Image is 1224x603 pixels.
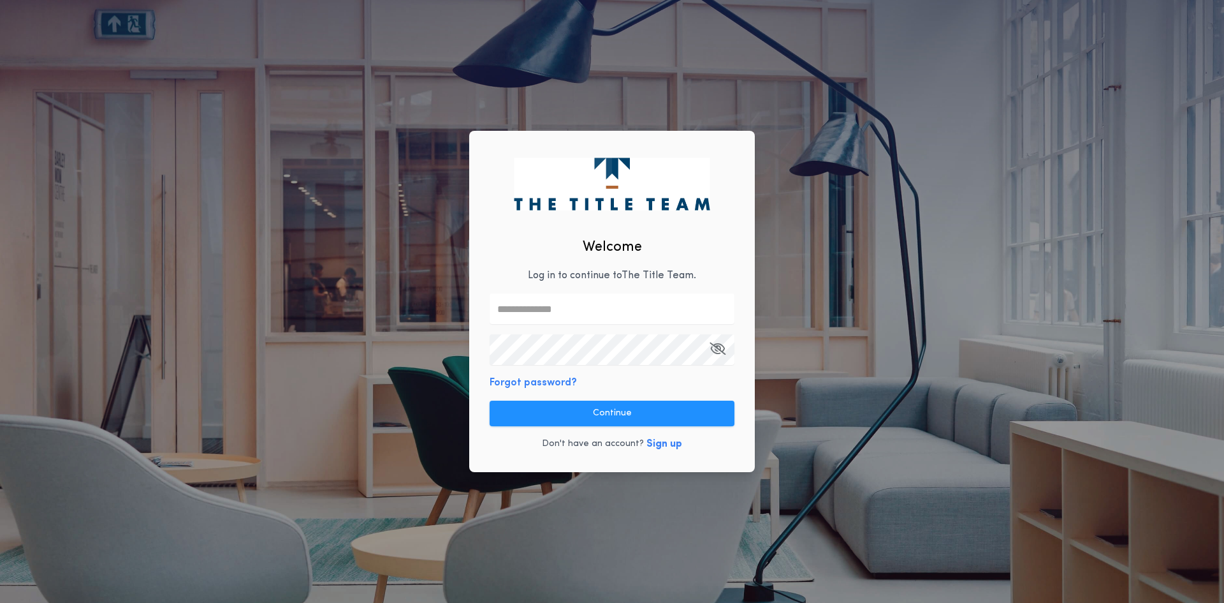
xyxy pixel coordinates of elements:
button: Continue [490,401,734,426]
p: Log in to continue to The Title Team . [528,268,696,283]
h2: Welcome [583,237,642,258]
img: logo [514,158,710,210]
p: Don't have an account? [542,438,644,450]
button: Sign up [646,436,682,452]
button: Forgot password? [490,375,577,391]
